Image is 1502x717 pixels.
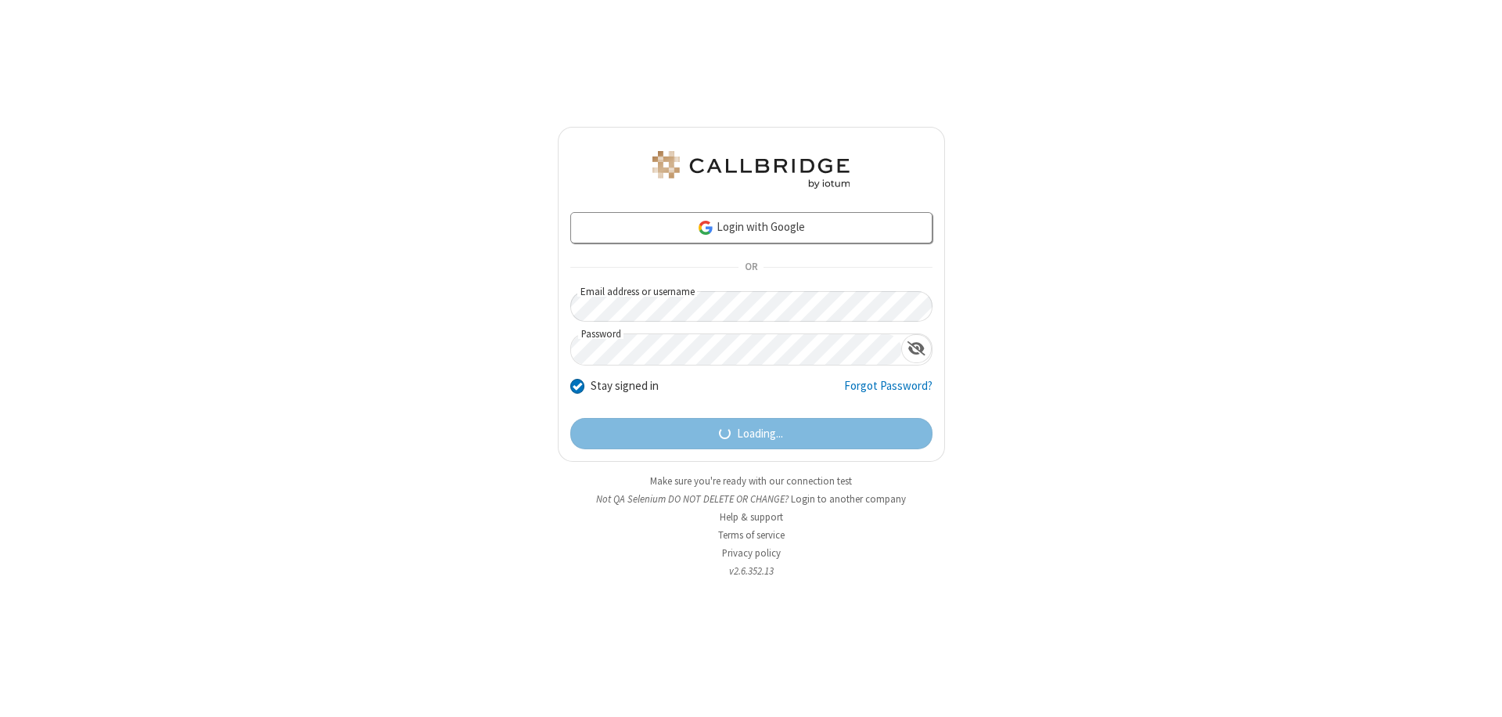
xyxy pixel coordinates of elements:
span: OR [738,257,764,279]
img: QA Selenium DO NOT DELETE OR CHANGE [649,151,853,189]
input: Password [571,334,901,365]
a: Login with Google [570,212,932,243]
a: Terms of service [718,528,785,542]
button: Login to another company [791,492,906,506]
a: Privacy policy [722,546,781,560]
input: Email address or username [570,291,932,322]
label: Stay signed in [591,377,659,395]
iframe: Chat [1463,676,1490,706]
a: Help & support [720,510,783,524]
div: Show password [901,334,932,363]
a: Forgot Password? [844,377,932,407]
li: v2.6.352.13 [558,564,945,578]
span: Loading... [737,425,783,443]
img: google-icon.png [697,219,714,236]
a: Make sure you're ready with our connection test [650,474,852,488]
button: Loading... [570,418,932,449]
li: Not QA Selenium DO NOT DELETE OR CHANGE? [558,492,945,506]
